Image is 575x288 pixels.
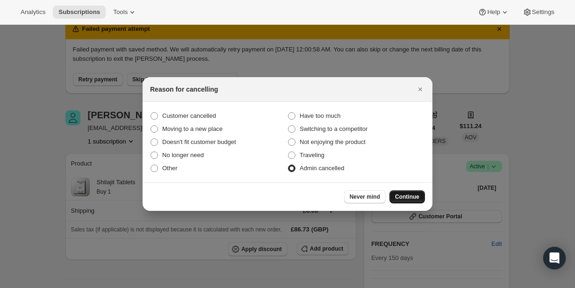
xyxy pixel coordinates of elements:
span: Analytics [21,8,45,16]
span: Not enjoying the product [300,138,366,145]
button: Settings [517,6,560,19]
span: Switching to a competitor [300,125,367,132]
span: Continue [395,193,419,201]
button: Analytics [15,6,51,19]
div: Open Intercom Messenger [543,247,566,269]
span: Have too much [300,112,340,119]
h2: Reason for cancelling [150,85,218,94]
span: Admin cancelled [300,165,344,172]
span: Tools [113,8,128,16]
span: Doesn't fit customer budget [162,138,236,145]
span: Moving to a new place [162,125,223,132]
span: No longer need [162,151,204,158]
span: Subscriptions [58,8,100,16]
span: Traveling [300,151,324,158]
button: Close [414,83,427,96]
button: Help [472,6,515,19]
button: Never mind [344,190,386,203]
button: Subscriptions [53,6,106,19]
button: Continue [389,190,425,203]
span: Other [162,165,178,172]
span: Settings [532,8,554,16]
span: Help [487,8,500,16]
span: Never mind [350,193,380,201]
span: Customer cancelled [162,112,216,119]
button: Tools [108,6,143,19]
